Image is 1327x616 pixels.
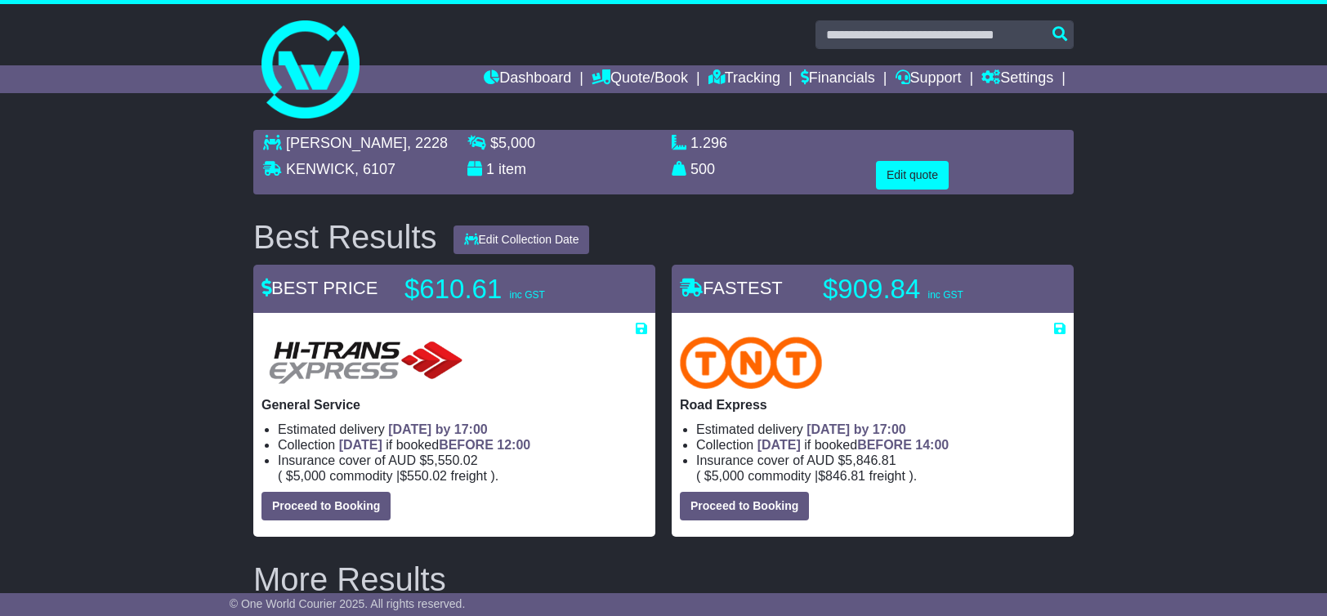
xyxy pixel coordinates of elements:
[823,273,1027,306] p: $909.84
[700,469,909,483] span: $ $
[261,492,391,520] button: Proceed to Booking
[708,65,780,93] a: Tracking
[427,453,477,467] span: 5,550.02
[690,135,727,151] span: 1.296
[439,438,494,452] span: BEFORE
[484,65,571,93] a: Dashboard
[825,469,865,483] span: 846.81
[680,337,822,389] img: TNT Domestic: Road Express
[293,469,326,483] span: 5,000
[592,65,688,93] a: Quote/Book
[498,135,535,151] span: 5,000
[869,469,905,483] span: Freight
[339,438,530,452] span: if booked
[253,561,1074,597] h2: More Results
[261,278,378,298] span: BEST PRICE
[454,225,590,254] button: Edit Collection Date
[680,278,783,298] span: FASTEST
[286,135,407,151] span: [PERSON_NAME]
[286,161,355,177] span: KENWICK
[801,65,875,93] a: Financials
[278,453,478,468] span: Insurance cover of AUD $
[915,438,949,452] span: 14:00
[339,438,382,452] span: [DATE]
[245,219,445,255] div: Best Results
[757,438,949,452] span: if booked
[896,65,962,93] a: Support
[230,597,466,610] span: © One World Courier 2025. All rights reserved.
[806,422,906,436] span: [DATE] by 17:00
[355,161,395,177] span: , 6107
[329,469,392,483] span: Commodity
[857,438,912,452] span: BEFORE
[497,438,530,452] span: 12:00
[981,65,1053,93] a: Settings
[845,453,896,467] span: 5,846.81
[490,135,535,151] span: $
[278,468,498,484] span: ( ).
[690,161,715,177] span: 500
[696,422,1066,437] li: Estimated delivery
[815,469,818,483] span: |
[407,135,448,151] span: , 2228
[388,422,488,436] span: [DATE] by 17:00
[748,469,811,483] span: Commodity
[680,397,1066,413] p: Road Express
[927,289,963,301] span: inc GST
[712,469,744,483] span: 5,000
[486,161,494,177] span: 1
[498,161,526,177] span: item
[407,469,447,483] span: 550.02
[696,468,917,484] span: ( ).
[696,453,896,468] span: Insurance cover of AUD $
[680,492,809,520] button: Proceed to Booking
[757,438,801,452] span: [DATE]
[404,273,609,306] p: $610.61
[261,397,647,413] p: General Service
[450,469,486,483] span: Freight
[876,161,949,190] button: Edit quote
[261,337,471,389] img: HiTrans: General Service
[696,437,1066,453] li: Collection
[278,437,647,453] li: Collection
[278,422,647,437] li: Estimated delivery
[396,469,400,483] span: |
[509,289,544,301] span: inc GST
[282,469,490,483] span: $ $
